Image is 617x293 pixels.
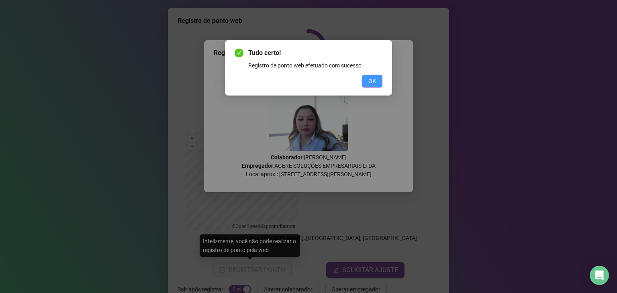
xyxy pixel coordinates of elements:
div: Open Intercom Messenger [590,266,609,285]
button: OK [362,75,382,87]
span: check-circle [235,49,243,57]
div: Registro de ponto web efetuado com sucesso. [248,61,382,70]
span: OK [368,77,376,85]
span: Tudo certo! [248,48,382,58]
